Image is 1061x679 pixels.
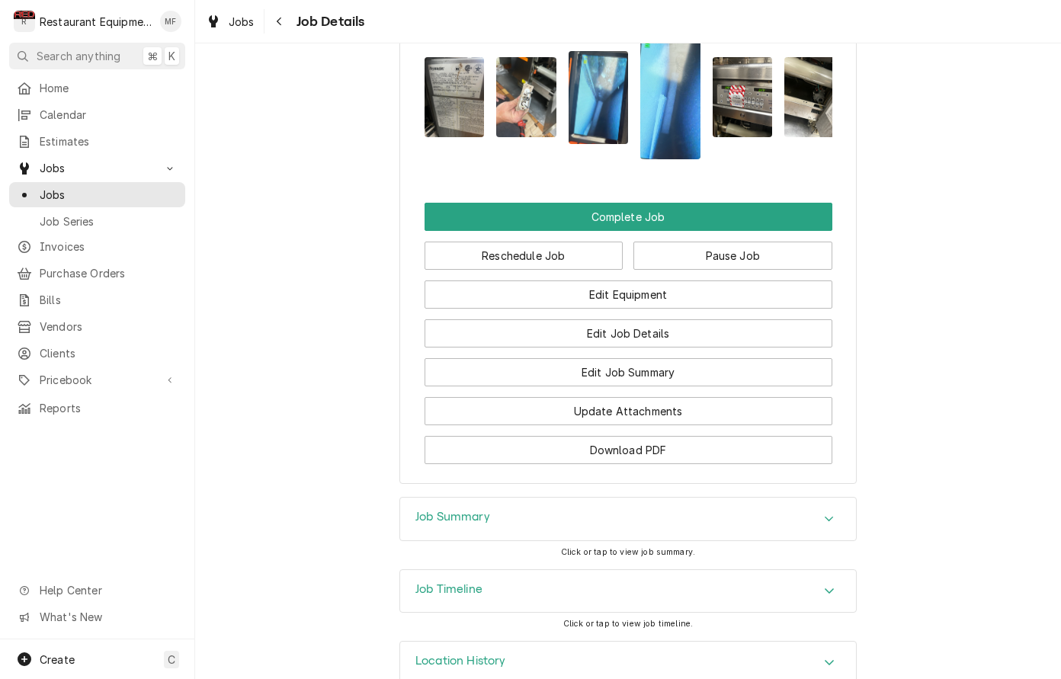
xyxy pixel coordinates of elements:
a: Job Series [9,209,185,234]
span: Attachments [425,24,832,171]
span: Click or tap to view job timeline. [563,619,693,629]
span: Job Details [292,11,365,32]
a: Vendors [9,314,185,339]
button: Complete Job [425,203,832,231]
div: Madyson Fisher's Avatar [160,11,181,32]
button: Reschedule Job [425,242,623,270]
a: Jobs [9,182,185,207]
img: tZ2Aa97nQyOckDfY1hJ1 [425,57,485,137]
span: What's New [40,609,176,625]
div: Button Group Row [425,309,832,348]
button: Search anything⌘K [9,43,185,69]
span: Estimates [40,133,178,149]
span: Calendar [40,107,178,123]
span: Purchase Orders [40,265,178,281]
a: Go to What's New [9,604,185,629]
span: Job Series [40,213,178,229]
h3: Location History [415,654,506,668]
span: Bills [40,292,178,308]
span: Vendors [40,319,178,335]
span: C [168,652,175,668]
div: MF [160,11,181,32]
div: Button Group Row [425,348,832,386]
a: Go to Help Center [9,578,185,603]
a: Go to Jobs [9,155,185,181]
a: Jobs [200,9,261,34]
span: Jobs [40,160,155,176]
button: Navigate back [268,9,292,34]
span: Help Center [40,582,176,598]
div: Button Group [425,203,832,464]
a: Calendar [9,102,185,127]
a: Bills [9,287,185,312]
a: Purchase Orders [9,261,185,286]
div: Button Group Row [425,386,832,425]
img: KV5aI1KiT2WsnrMyvlVP [713,57,773,137]
div: Button Group Row [425,203,832,231]
span: Search anything [37,48,120,64]
span: K [168,48,175,64]
span: Create [40,653,75,666]
h3: Job Timeline [415,582,482,597]
div: Accordion Header [400,570,856,613]
div: Button Group Row [425,270,832,309]
button: Update Attachments [425,397,832,425]
img: l3lrfgOlThy0ITVO5IDX [569,51,629,144]
h3: Job Summary [415,510,490,524]
button: Accordion Details Expand Trigger [400,498,856,540]
span: Clients [40,345,178,361]
button: Accordion Details Expand Trigger [400,570,856,613]
button: Edit Job Details [425,319,832,348]
div: Accordion Header [400,498,856,540]
button: Edit Job Summary [425,358,832,386]
span: Jobs [40,187,178,203]
a: Clients [9,341,185,366]
div: Restaurant Equipment Diagnostics [40,14,152,30]
button: Edit Equipment [425,280,832,309]
span: Click or tap to view job summary. [561,547,695,557]
button: Pause Job [633,242,832,270]
span: Pricebook [40,372,155,388]
div: Button Group Row [425,231,832,270]
span: Home [40,80,178,96]
img: 6PKR7tENQKiGHNjoYw4p [496,57,556,137]
span: ⌘ [147,48,158,64]
div: Restaurant Equipment Diagnostics's Avatar [14,11,35,32]
img: KQm3Ge6kQOu9yB5njEZj [784,57,845,137]
img: vEk6IPvR42TqT1B54dBi [640,36,700,159]
button: Download PDF [425,436,832,464]
span: Reports [40,400,178,416]
a: Estimates [9,129,185,154]
div: Job Summary [399,497,857,541]
div: Attachments [425,9,832,171]
span: Jobs [229,14,255,30]
span: Invoices [40,239,178,255]
a: Go to Pricebook [9,367,185,392]
div: Button Group Row [425,425,832,464]
div: Job Timeline [399,569,857,613]
a: Home [9,75,185,101]
div: R [14,11,35,32]
a: Invoices [9,234,185,259]
a: Reports [9,396,185,421]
